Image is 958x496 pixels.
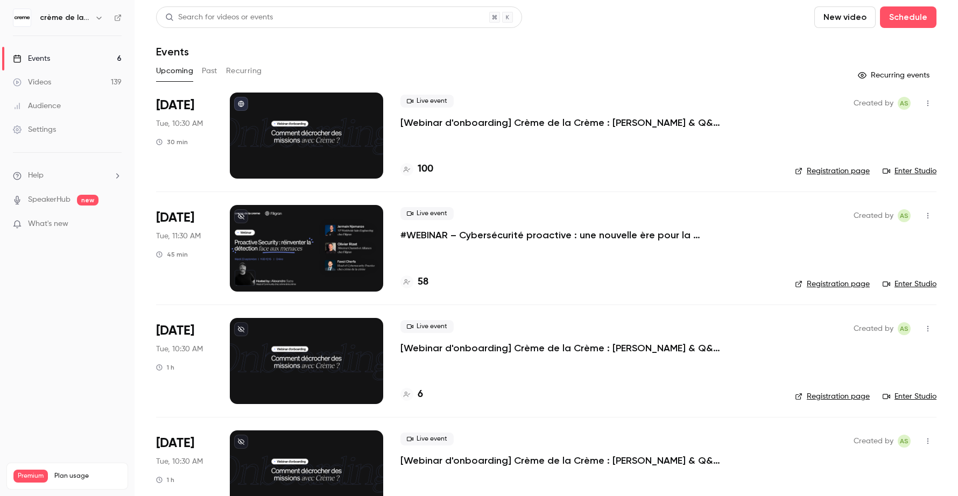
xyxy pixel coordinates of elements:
[156,435,194,452] span: [DATE]
[898,322,911,335] span: Alexandre Sutra
[400,320,454,333] span: Live event
[854,435,893,448] span: Created by
[400,207,454,220] span: Live event
[156,62,193,80] button: Upcoming
[400,162,433,176] a: 100
[883,279,936,289] a: Enter Studio
[28,194,71,206] a: SpeakerHub
[900,435,908,448] span: AS
[156,363,174,372] div: 1 h
[156,476,174,484] div: 1 h
[900,322,908,335] span: AS
[400,275,428,289] a: 58
[156,97,194,114] span: [DATE]
[13,53,50,64] div: Events
[400,95,454,108] span: Live event
[400,387,423,402] a: 6
[156,322,194,339] span: [DATE]
[854,97,893,110] span: Created by
[54,472,121,480] span: Plan usage
[854,322,893,335] span: Created by
[400,229,723,242] a: #WEBINAR – Cybersécurité proactive : une nouvelle ère pour la détection des menaces avec [PERSON_...
[77,195,98,206] span: new
[900,97,908,110] span: AS
[156,209,194,226] span: [DATE]
[40,12,90,23] h6: crème de la crème
[795,279,870,289] a: Registration page
[400,116,723,129] a: [Webinar d'onboarding] Crème de la Crème : [PERSON_NAME] & Q&A par [PERSON_NAME]
[226,62,262,80] button: Recurring
[156,118,203,129] span: Tue, 10:30 AM
[13,124,56,135] div: Settings
[13,470,48,483] span: Premium
[156,45,189,58] h1: Events
[156,138,188,146] div: 30 min
[418,387,423,402] h4: 6
[156,456,203,467] span: Tue, 10:30 AM
[795,166,870,176] a: Registration page
[814,6,876,28] button: New video
[898,435,911,448] span: Alexandre Sutra
[156,93,213,179] div: Sep 23 Tue, 10:30 AM (Europe/Madrid)
[156,205,213,291] div: Sep 23 Tue, 11:30 AM (Europe/Paris)
[13,77,51,88] div: Videos
[900,209,908,222] span: AS
[165,12,273,23] div: Search for videos or events
[400,454,723,467] a: [Webinar d'onboarding] Crème de la Crème : [PERSON_NAME] & Q&A par [PERSON_NAME]
[13,170,122,181] li: help-dropdown-opener
[400,433,454,445] span: Live event
[400,342,723,355] a: [Webinar d'onboarding] Crème de la Crème : [PERSON_NAME] & Q&A par [PERSON_NAME]
[28,170,44,181] span: Help
[883,166,936,176] a: Enter Studio
[156,344,203,355] span: Tue, 10:30 AM
[109,219,122,229] iframe: Noticeable Trigger
[898,97,911,110] span: Alexandre Sutra
[202,62,217,80] button: Past
[13,101,61,111] div: Audience
[795,391,870,402] a: Registration page
[853,67,936,84] button: Recurring events
[854,209,893,222] span: Created by
[418,162,433,176] h4: 100
[883,391,936,402] a: Enter Studio
[13,9,31,26] img: crème de la crème
[156,250,188,259] div: 45 min
[28,218,68,230] span: What's new
[156,231,201,242] span: Tue, 11:30 AM
[418,275,428,289] h4: 58
[156,318,213,404] div: Sep 30 Tue, 10:30 AM (Europe/Paris)
[880,6,936,28] button: Schedule
[898,209,911,222] span: Alexandre Sutra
